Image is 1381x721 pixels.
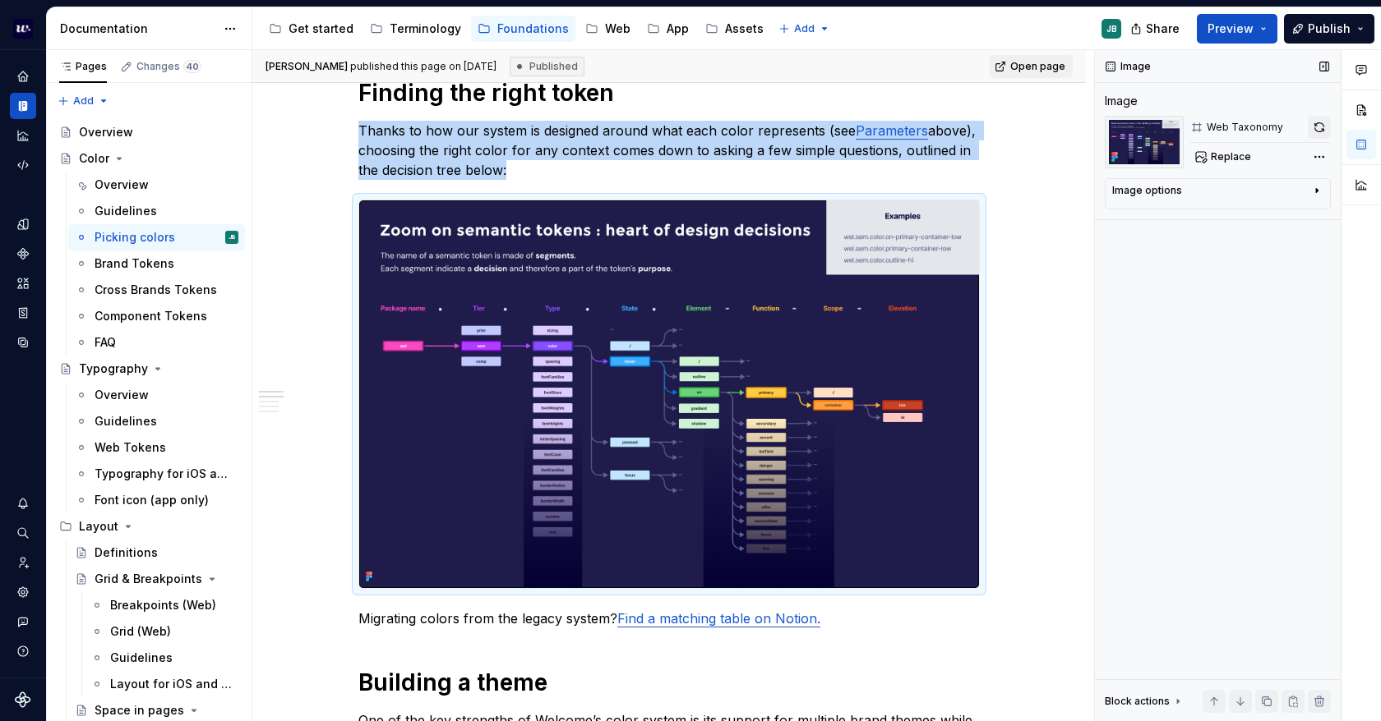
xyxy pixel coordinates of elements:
a: FAQ [68,329,245,356]
div: Font icon (app only) [95,492,209,508]
a: Brand Tokens [68,250,245,277]
button: Search ⌘K [10,520,36,546]
div: Block actions [1105,690,1185,713]
button: Publish [1284,14,1374,44]
a: Overview [68,382,245,408]
div: Published [510,57,584,76]
div: Typography [79,360,148,377]
a: Parameters [856,122,928,139]
a: Web [579,16,637,42]
div: JB [1106,22,1117,35]
a: Find a matching table on Notion. [617,610,820,627]
button: Add [53,90,114,113]
svg: Supernova Logo [15,691,31,708]
span: Share [1146,21,1180,37]
div: Layout for iOS and Android [110,676,235,692]
div: Terminology [390,21,461,37]
div: Storybook stories [10,300,36,326]
div: Overview [95,387,149,403]
a: Definitions [68,540,245,566]
a: Get started [262,16,360,42]
div: Space in pages [95,702,184,719]
span: Replace [1211,150,1251,163]
a: Typography for iOS and Android [68,461,245,487]
a: Overview [68,172,245,198]
a: Guidelines [68,198,245,224]
div: Overview [95,177,149,193]
div: Contact support [10,608,36,635]
div: Brand Tokens [95,255,174,272]
div: Guidelines [95,203,157,219]
div: Guidelines [110,650,173,666]
a: Documentation [10,93,36,119]
img: 390babe0-919a-43c8-9d55-86e0c31b3a24.png [1105,116,1184,168]
a: Guidelines [68,408,245,434]
div: Assets [10,270,36,296]
div: Notifications [10,490,36,517]
img: 390babe0-919a-43c8-9d55-86e0c31b3a24.png [359,200,979,588]
div: Definitions [95,544,158,561]
div: Web Taxonomy [1207,121,1283,134]
div: Page tree [262,12,770,45]
div: Changes [136,60,201,73]
div: Cross Brands Tokens [95,282,217,298]
a: Components [10,241,36,267]
div: Pages [59,60,107,73]
div: Overview [79,124,133,140]
a: Cross Brands Tokens [68,277,245,303]
a: App [640,16,695,42]
div: Foundations [497,21,569,37]
div: Layout [53,513,245,540]
a: Code automation [10,152,36,178]
a: Font icon (app only) [68,487,245,513]
button: Share [1122,14,1190,44]
span: Add [73,94,94,108]
a: Grid (Web) [84,618,245,645]
span: Open page [1010,60,1065,73]
span: published this page on [DATE] [266,60,497,73]
div: Picking colors [95,229,175,246]
a: Data sources [10,329,36,356]
div: Analytics [10,122,36,149]
div: FAQ [95,334,116,351]
div: Image options [1112,184,1182,197]
div: Block actions [1105,695,1170,708]
button: Preview [1197,14,1277,44]
p: Thanks to how our system is designed around what each color represents (see above), choosing the ... [358,121,980,180]
img: 605a6a57-6d48-4b1b-b82b-b0bc8b12f237.png [13,19,33,39]
div: Layout [79,518,118,535]
a: Grid & Breakpoints [68,566,245,592]
a: Foundations [471,16,575,42]
div: Image [1105,93,1138,109]
div: Typography for iOS and Android [95,466,230,482]
div: Documentation [60,21,215,37]
span: 40 [183,60,201,73]
div: Assets [725,21,764,37]
a: Assets [699,16,770,42]
a: Component Tokens [68,303,245,329]
a: Terminology [363,16,468,42]
span: Add [794,22,815,35]
a: Invite team [10,549,36,576]
button: Replace [1190,145,1259,168]
div: Component Tokens [95,308,207,324]
h1: Building a theme [358,668,980,697]
button: Image options [1112,184,1323,204]
p: Migrating colors from the legacy system? [358,608,980,628]
a: Design tokens [10,211,36,237]
a: Breakpoints (Web) [84,592,245,618]
a: Typography [53,356,245,382]
div: App [667,21,689,37]
a: Open page [990,55,1073,78]
a: Overview [53,119,245,145]
div: Guidelines [95,413,157,429]
a: Guidelines [84,645,245,671]
div: Get started [289,21,353,37]
span: [PERSON_NAME] [266,60,348,72]
div: JB [229,229,236,246]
